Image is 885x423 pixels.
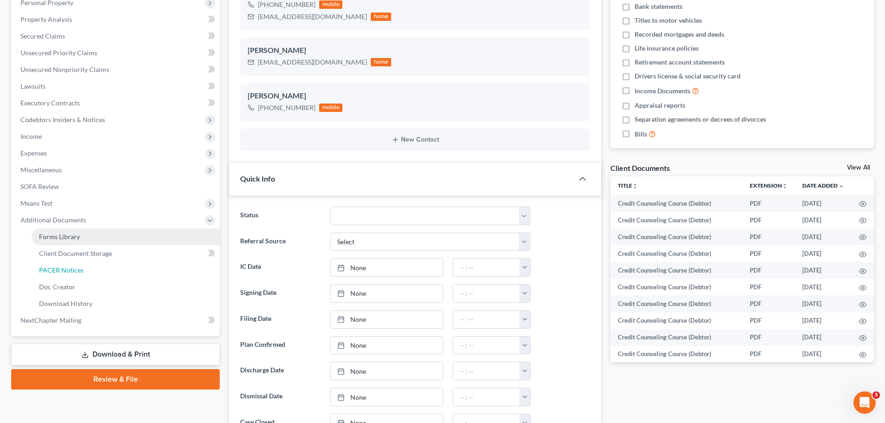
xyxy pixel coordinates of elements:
[20,32,65,40] span: Secured Claims
[795,346,852,363] td: [DATE]
[742,295,795,312] td: PDF
[635,2,682,11] span: Bank statements
[795,329,852,346] td: [DATE]
[13,312,220,329] a: NextChapter Mailing
[742,312,795,329] td: PDF
[20,99,80,107] span: Executory Contracts
[453,337,520,354] input: -- : --
[795,245,852,262] td: [DATE]
[371,13,391,21] div: home
[610,295,742,312] td: Credit Counseling Course (Debtor)
[20,65,109,73] span: Unsecured Nonpriority Claims
[236,284,325,303] label: Signing Date
[13,78,220,95] a: Lawsuits
[39,283,75,291] span: Doc Creator
[240,174,275,183] span: Quick Info
[32,228,220,245] a: Forms Library
[635,86,690,96] span: Income Documents
[635,130,647,139] span: Bills
[248,136,583,143] button: New Contact
[20,216,86,224] span: Additional Documents
[847,164,870,171] a: View All
[20,49,97,57] span: Unsecured Priority Claims
[13,45,220,61] a: Unsecured Priority Claims
[750,182,787,189] a: Extensionunfold_more
[236,388,325,406] label: Dismissal Date
[20,316,81,324] span: NextChapter Mailing
[795,212,852,228] td: [DATE]
[236,233,325,251] label: Referral Source
[742,262,795,279] td: PDF
[20,149,47,157] span: Expenses
[453,388,520,406] input: -- : --
[32,279,220,295] a: Doc Creator
[618,182,638,189] a: Titleunfold_more
[236,362,325,380] label: Discharge Date
[453,285,520,302] input: -- : --
[39,249,112,257] span: Client Document Storage
[258,103,315,112] div: [PHONE_NUMBER]
[795,262,852,279] td: [DATE]
[742,195,795,212] td: PDF
[20,182,59,190] span: SOFA Review
[795,295,852,312] td: [DATE]
[20,82,46,90] span: Lawsuits
[635,101,685,110] span: Appraisal reports
[331,259,443,276] a: None
[32,262,220,279] a: PACER Notices
[248,45,583,56] div: [PERSON_NAME]
[635,16,702,25] span: Titles to motor vehicles
[39,233,80,241] span: Forms Library
[635,115,766,124] span: Separation agreements or decrees of divorces
[795,228,852,245] td: [DATE]
[635,44,699,53] span: Life insurance policies
[742,279,795,295] td: PDF
[610,346,742,363] td: Credit Counseling Course (Debtor)
[635,58,725,67] span: Retirement account statements
[39,266,84,274] span: PACER Notices
[331,311,443,328] a: None
[13,28,220,45] a: Secured Claims
[11,344,220,365] a: Download & Print
[453,311,520,328] input: -- : --
[610,228,742,245] td: Credit Counseling Course (Debtor)
[20,15,72,23] span: Property Analysis
[782,183,787,189] i: unfold_more
[795,279,852,295] td: [DATE]
[802,182,844,189] a: Date Added expand_more
[20,199,52,207] span: Means Test
[236,258,325,277] label: IC Date
[371,58,391,66] div: home
[610,329,742,346] td: Credit Counseling Course (Debtor)
[610,245,742,262] td: Credit Counseling Course (Debtor)
[248,91,583,102] div: [PERSON_NAME]
[610,279,742,295] td: Credit Counseling Course (Debtor)
[331,337,443,354] a: None
[839,183,844,189] i: expand_more
[258,12,367,21] div: [EMAIL_ADDRESS][DOMAIN_NAME]
[610,262,742,279] td: Credit Counseling Course (Debtor)
[13,61,220,78] a: Unsecured Nonpriority Claims
[258,58,367,67] div: [EMAIL_ADDRESS][DOMAIN_NAME]
[742,329,795,346] td: PDF
[11,369,220,390] a: Review & File
[20,166,62,174] span: Miscellaneous
[331,362,443,380] a: None
[32,295,220,312] a: Download History
[13,11,220,28] a: Property Analysis
[742,245,795,262] td: PDF
[32,245,220,262] a: Client Document Storage
[610,195,742,212] td: Credit Counseling Course (Debtor)
[610,312,742,329] td: Credit Counseling Course (Debtor)
[236,207,325,225] label: Status
[742,346,795,363] td: PDF
[331,285,443,302] a: None
[236,336,325,355] label: Plan Confirmed
[610,163,670,173] div: Client Documents
[795,195,852,212] td: [DATE]
[453,362,520,380] input: -- : --
[635,30,724,39] span: Recorded mortgages and deeds
[742,212,795,228] td: PDF
[635,72,741,81] span: Drivers license & social security card
[39,299,92,307] span: Download History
